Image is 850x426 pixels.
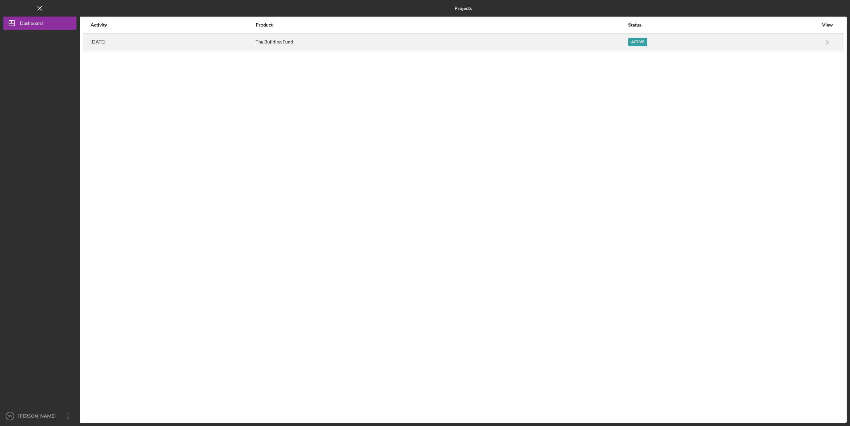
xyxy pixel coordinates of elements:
time: 2025-09-27 16:17 [91,39,105,44]
div: Activity [91,22,255,28]
div: View [819,22,836,28]
div: Dashboard [20,17,43,32]
div: [PERSON_NAME] [17,409,60,424]
div: Active [628,38,647,46]
div: The Building Fund [256,34,627,50]
div: Product [256,22,627,28]
b: Projects [455,6,472,11]
div: Status [628,22,818,28]
button: Dashboard [3,17,76,30]
text: DM [8,414,13,418]
button: DM[PERSON_NAME] [3,409,76,423]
